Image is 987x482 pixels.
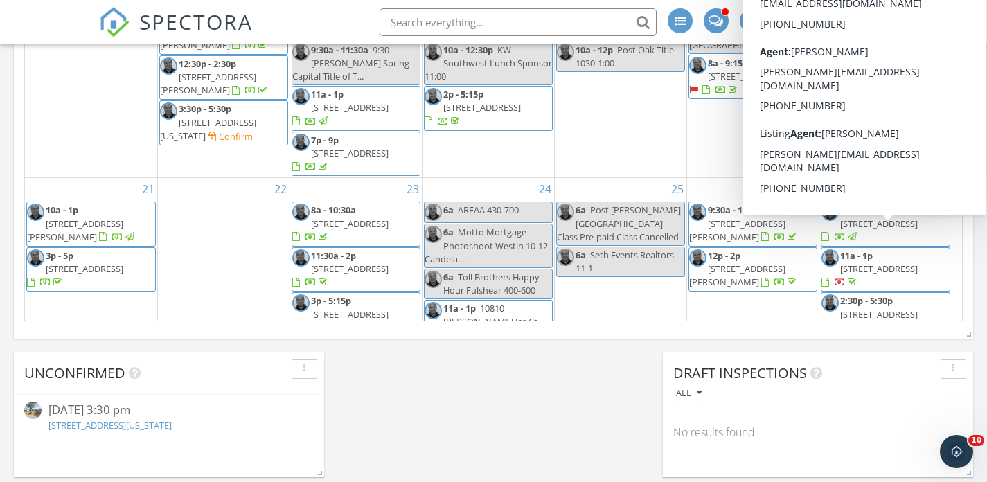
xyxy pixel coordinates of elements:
[443,302,476,314] span: 11a - 1p
[821,249,918,288] a: 11a - 1p [STREET_ADDRESS]
[179,102,231,115] span: 3:30p - 5:30p
[801,178,819,200] a: Go to September 26, 2025
[840,294,893,307] span: 2:30p - 5:30p
[425,302,540,341] a: 11a - 1p 10810 [PERSON_NAME] Iss Ct, CYPRESS 77433
[160,102,256,141] a: 3:30p - 5:30p [STREET_ADDRESS][US_STATE]
[292,88,389,127] a: 11a - 1p [STREET_ADDRESS]
[160,57,177,75] img: screen_shot_20230324_at_1.56.56_pm.png
[311,134,339,146] span: 7p - 9p
[46,204,78,216] span: 10a - 1p
[424,86,553,131] a: 2p - 5:15p [STREET_ADDRESS]
[46,262,123,275] span: [STREET_ADDRESS]
[689,204,799,242] a: 9:30a - 11:30a [STREET_ADDRESS][PERSON_NAME]
[673,364,807,382] span: Draft Inspections
[443,88,483,100] span: 2p - 5:15p
[821,247,950,292] a: 11a - 1p [STREET_ADDRESS]
[99,19,253,48] a: SPECTORA
[689,204,706,221] img: screen_shot_20230324_at_1.56.56_pm.png
[821,294,918,333] a: 2:30p - 5:30p [STREET_ADDRESS]
[404,178,422,200] a: Go to September 23, 2025
[292,44,416,82] span: 9:30 [PERSON_NAME] Spring – Capital Title of T...
[48,402,290,419] div: [DATE] 3:30 pm
[821,292,950,337] a: 2:30p - 5:30p [STREET_ADDRESS]
[425,226,548,265] span: Motto Mortgage Photoshoot Westin 10-12 Candela ...
[27,217,123,243] span: [STREET_ADDRESS][PERSON_NAME]
[311,249,356,262] span: 11:30a - 2p
[425,88,442,105] img: screen_shot_20230324_at_1.56.56_pm.png
[26,202,156,247] a: 10a - 1p [STREET_ADDRESS][PERSON_NAME]
[160,12,269,51] a: 9a - 12p [STREET_ADDRESS][PERSON_NAME]
[425,271,442,288] img: screen_shot_20230324_at_1.56.56_pm.png
[821,249,839,267] img: screen_shot_20230324_at_1.56.56_pm.png
[968,435,984,446] span: 10
[27,249,123,288] a: 3p - 5p [STREET_ADDRESS]
[443,271,454,283] span: 6a
[160,57,269,96] a: 12:30p - 2:30p [STREET_ADDRESS][PERSON_NAME]
[443,226,454,238] span: 6a
[46,249,73,262] span: 3p - 5p
[292,44,310,61] img: screen_shot_20230324_at_1.56.56_pm.png
[840,262,918,275] span: [STREET_ADDRESS]
[48,419,172,431] a: [STREET_ADDRESS][US_STATE]
[708,57,748,69] span: 8a - 9:15a
[689,57,785,96] a: 8a - 9:15a [STREET_ADDRESS]
[443,271,539,296] span: Toll Brothers Happy Hour Fulshear 400-600
[443,101,521,114] span: [STREET_ADDRESS]
[557,204,574,221] img: screen_shot_20230324_at_1.56.56_pm.png
[663,413,973,451] div: No results found
[292,249,389,288] a: 11:30a - 2p [STREET_ADDRESS]
[840,217,918,230] span: [STREET_ADDRESS]
[688,247,817,292] a: 12p - 2p [STREET_ADDRESS][PERSON_NAME]
[425,44,442,61] img: screen_shot_20230324_at_1.56.56_pm.png
[687,178,819,438] td: Go to September 26, 2025
[292,249,310,267] img: screen_shot_20230324_at_1.56.56_pm.png
[292,86,420,131] a: 11a - 1p [STREET_ADDRESS]
[311,217,389,230] span: [STREET_ADDRESS]
[425,302,540,341] span: 10810 [PERSON_NAME] Iss Ct, CYPRESS 77433
[292,204,389,242] a: 8a - 10:30a [STREET_ADDRESS]
[425,226,442,243] img: screen_shot_20230324_at_1.56.56_pm.png
[24,402,314,435] a: [DATE] 3:30 pm [STREET_ADDRESS][US_STATE]
[272,178,290,200] a: Go to September 22, 2025
[292,292,420,337] a: 3p - 5:15p [STREET_ADDRESS][PERSON_NAME]
[673,384,704,403] button: All
[821,202,950,247] a: 8a - 10a [STREET_ADDRESS]
[689,12,815,51] span: Kind Home Loans 400-800pm [GEOGRAPHIC_DATA]
[536,178,554,200] a: Go to September 24, 2025
[840,308,918,321] span: [STREET_ADDRESS]
[689,217,785,243] span: [STREET_ADDRESS][PERSON_NAME]
[821,204,839,221] img: screen_shot_20230324_at_1.56.56_pm.png
[311,44,368,56] span: 9:30a - 11:30a
[292,294,310,312] img: screen_shot_20230324_at_1.56.56_pm.png
[159,100,288,145] a: 3:30p - 5:30p [STREET_ADDRESS][US_STATE] Confirm
[708,204,765,216] span: 9:30a - 11:30a
[425,88,521,127] a: 2p - 5:15p [STREET_ADDRESS]
[160,102,177,120] img: screen_shot_20230324_at_1.56.56_pm.png
[689,57,706,74] img: screen_shot_20230324_at_1.56.56_pm.png
[219,131,253,142] div: Confirm
[99,7,130,37] img: The Best Home Inspection Software - Spectora
[311,294,351,307] span: 3p - 5:15p
[840,204,873,216] span: 8a - 10a
[139,178,157,200] a: Go to September 21, 2025
[576,249,586,261] span: 6a
[311,101,389,114] span: [STREET_ADDRESS]
[821,294,839,312] img: screen_shot_20230324_at_1.56.56_pm.png
[576,249,674,274] span: Seth Events Realtors 11-1
[292,202,420,247] a: 8a - 10:30a [STREET_ADDRESS]
[292,88,310,105] img: screen_shot_20230324_at_1.56.56_pm.png
[576,44,674,69] span: Post Oak Title 1030-1:00
[422,178,554,438] td: Go to September 24, 2025
[555,178,687,438] td: Go to September 25, 2025
[208,130,253,143] a: Confirm
[425,302,442,319] img: screen_shot_20230324_at_1.56.56_pm.png
[557,204,681,242] span: Post [PERSON_NAME][GEOGRAPHIC_DATA] Class Pre-paid Class Cancelled
[934,178,952,200] a: Go to September 27, 2025
[25,178,157,438] td: Go to September 21, 2025
[688,202,817,247] a: 9:30a - 11:30a [STREET_ADDRESS][PERSON_NAME]
[27,204,44,221] img: screen_shot_20230324_at_1.56.56_pm.png
[160,71,256,96] span: [STREET_ADDRESS][PERSON_NAME]
[443,44,493,56] span: 10a - 12:30p
[311,88,344,100] span: 11a - 1p
[576,204,586,216] span: 6a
